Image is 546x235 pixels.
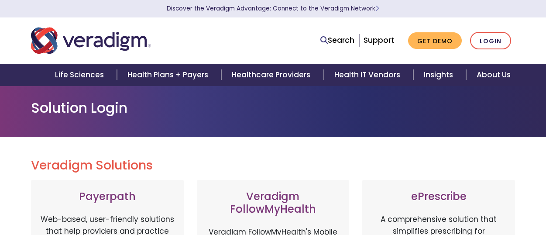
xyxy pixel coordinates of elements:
a: Health IT Vendors [324,64,413,86]
h2: Veradigm Solutions [31,158,515,173]
h1: Solution Login [31,100,515,116]
h3: Veradigm FollowMyHealth [206,190,341,216]
a: Search [320,35,354,46]
a: Insights [413,64,466,86]
a: About Us [466,64,521,86]
a: Support [364,35,394,45]
a: Life Sciences [45,64,117,86]
a: Health Plans + Payers [117,64,221,86]
a: Healthcare Providers [221,64,323,86]
a: Discover the Veradigm Advantage: Connect to the Veradigm NetworkLearn More [167,4,379,13]
h3: Payerpath [40,190,175,203]
h3: ePrescribe [371,190,506,203]
span: Learn More [375,4,379,13]
a: Login [470,32,511,50]
a: Get Demo [408,32,462,49]
img: Veradigm logo [31,26,151,55]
